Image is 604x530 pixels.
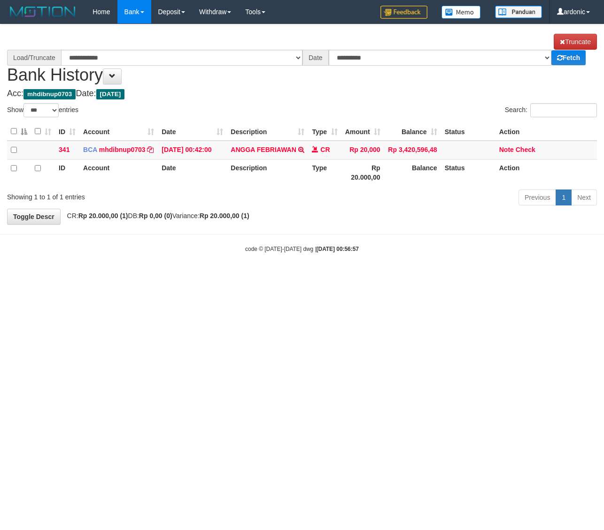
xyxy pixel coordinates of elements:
th: : activate to sort column ascending [31,122,55,141]
td: Rp 20,000 [341,141,384,159]
span: 341 [59,146,70,153]
a: mhdibnup0703 [99,146,146,153]
label: Search: [505,103,597,117]
th: Status [441,122,496,141]
div: Date [302,50,329,66]
small: code © [DATE]-[DATE] dwg | [245,246,359,252]
span: mhdibnup0703 [23,89,76,99]
th: ID [55,159,79,186]
th: Balance [384,159,441,186]
h4: Acc: Date: [7,89,597,98]
img: Button%20Memo.svg [441,6,481,19]
th: Account: activate to sort column ascending [79,122,158,141]
td: [DATE] 00:42:00 [158,141,227,159]
a: Truncate [554,34,597,50]
th: Date [158,159,227,186]
div: Showing 1 to 1 of 1 entries [7,189,245,202]
strong: Rp 0,00 (0) [139,212,172,220]
td: Rp 3,420,596,48 [384,141,441,159]
th: Type [308,159,341,186]
a: Check [516,146,535,153]
th: Action [496,122,597,141]
select: Showentries [23,103,59,117]
img: panduan.png [495,6,542,18]
a: Next [571,189,597,205]
a: Previous [519,189,556,205]
th: Balance: activate to sort column ascending [384,122,441,141]
span: CR: DB: Variance: [62,212,249,220]
strong: [DATE] 00:56:57 [317,246,359,252]
th: Status [441,159,496,186]
th: Description: activate to sort column ascending [227,122,308,141]
a: Fetch [551,50,586,65]
a: Note [499,146,514,153]
th: Amount: activate to sort column ascending [341,122,384,141]
th: Description [227,159,308,186]
label: Show entries [7,103,78,117]
span: [DATE] [96,89,125,99]
a: Copy mhdibnup0703 to clipboard [147,146,154,153]
strong: Rp 20.000,00 (1) [200,212,249,220]
th: Rp 20.000,00 [341,159,384,186]
span: BCA [83,146,97,153]
th: ID: activate to sort column ascending [55,122,79,141]
th: Type: activate to sort column ascending [308,122,341,141]
th: Date: activate to sort column ascending [158,122,227,141]
th: Action [496,159,597,186]
strong: Rp 20.000,00 (1) [78,212,128,220]
img: MOTION_logo.png [7,5,78,19]
th: : activate to sort column descending [7,122,31,141]
a: Toggle Descr [7,209,61,225]
div: Load/Truncate [7,50,61,66]
img: Feedback.jpg [380,6,427,19]
th: Account [79,159,158,186]
a: 1 [556,189,572,205]
input: Search: [530,103,597,117]
h1: Bank History [7,34,597,84]
span: CR [320,146,330,153]
a: ANGGA FEBRIAWAN [231,146,296,153]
